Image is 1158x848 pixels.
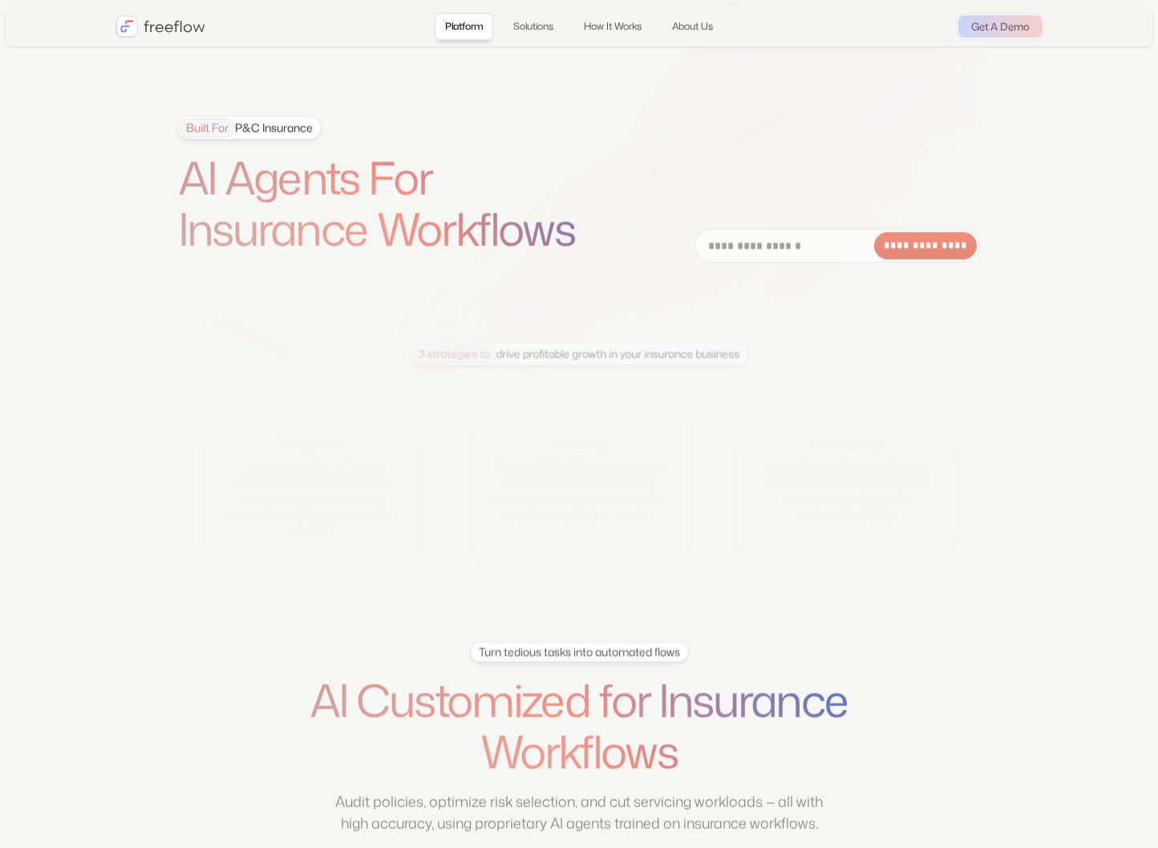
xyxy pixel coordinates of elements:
a: Platform [435,13,492,40]
a: Get A Demo [958,15,1043,38]
div: Drive up retention by having freeflow audit post-bind policies, gather signatures or proof of dis... [223,456,401,541]
a: About Us [662,13,723,40]
a: Solutions [503,13,564,40]
a: home [115,15,205,38]
a: How It Works [573,13,652,40]
div: Cut out 90% of the time spent on routine tasks such as sending EOIs, updating mortgagee clauses, ... [490,456,668,524]
form: Email Form [694,228,980,262]
h1: AI Customized for Insurance Workflows [273,674,885,777]
div: Instantly match text and image application data to your eligibility guidelines across all your un... [757,456,935,524]
div: Policy Audit [277,434,346,453]
div: P&C Insurance [180,119,313,138]
span: Built For [180,119,235,138]
div: Turn tedious tasks into automated flows [479,644,680,660]
p: Audit policies, optimize risk selection, and cut servicing workloads — all with high accuracy, us... [326,790,832,834]
div: Underwriting [809,434,882,453]
h1: AI Agents For Insurance Workflows [178,152,619,256]
span: 3 strategies to [412,345,496,363]
div: Servicing [553,434,605,453]
div: drive profitable growth in your insurance business [412,345,739,363]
